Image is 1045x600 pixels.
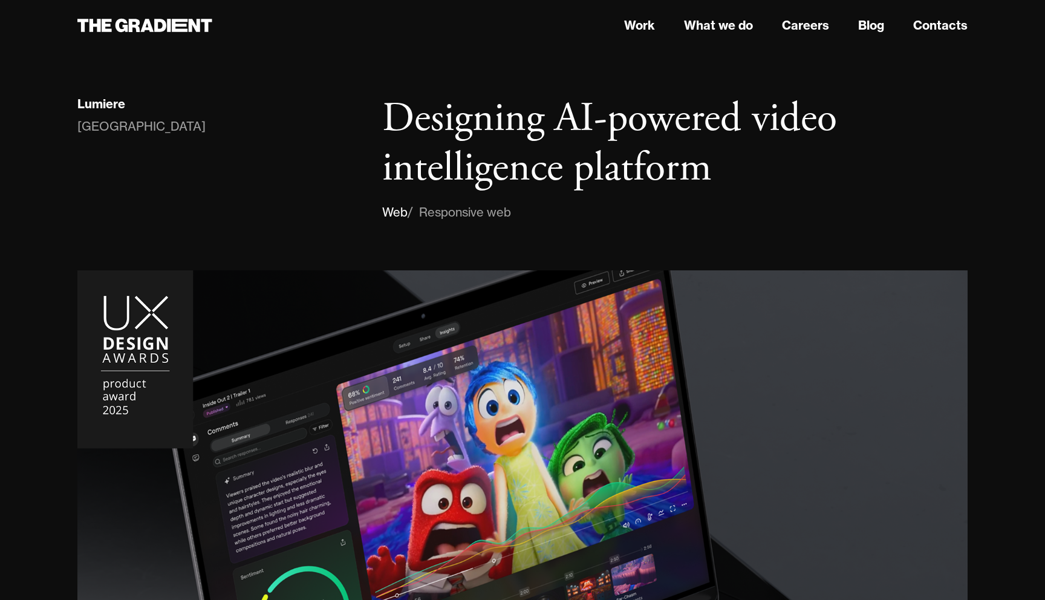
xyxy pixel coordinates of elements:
a: Work [624,16,655,34]
a: Contacts [913,16,968,34]
div: [GEOGRAPHIC_DATA] [77,117,206,136]
a: Careers [782,16,829,34]
a: What we do [684,16,753,34]
div: Lumiere [77,96,125,112]
h1: Designing AI-powered video intelligence platform [382,94,968,193]
a: Blog [858,16,884,34]
div: Web [382,203,408,222]
div: / Responsive web [408,203,511,222]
